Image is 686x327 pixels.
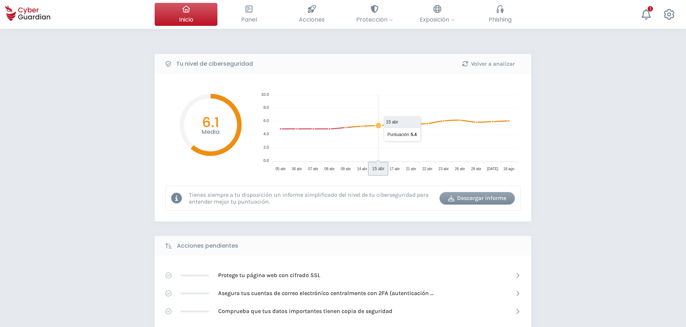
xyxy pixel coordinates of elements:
tspan: 18 ago [503,167,514,171]
tspan: 23 abr [438,167,449,171]
tspan: 4.0 [263,132,269,136]
b: Acciones pendientes [177,242,238,250]
tspan: 22 abr [422,167,433,171]
tspan: 06 abr [292,167,302,171]
tspan: 05 abr [276,167,286,171]
button: Inicio [155,3,217,26]
button: Acciones [280,3,343,26]
tspan: 08 abr [324,167,335,171]
tspan: 10.0 [261,92,269,97]
div: Volver a analizar [456,60,521,68]
p: Asegura tus cuentas de correo electrónico centralmente con 2FA (autenticación [PERSON_NAME] factor) [218,289,433,297]
span: Phishing [489,15,512,24]
span: Protección [356,15,393,24]
p: Tienes siempre a tu disposición un informe simplificado del nivel de tu ciberseguridad para enten... [189,191,434,205]
div: 1 [648,6,653,11]
span: Exposición [420,15,455,24]
tspan: 28 abr [471,167,481,171]
button: Panel [217,3,280,26]
tspan: [DATE] [487,167,498,171]
button: Volver a analizar [451,57,526,70]
p: Comprueba que tus datos importantes tienen copia de seguridad [218,307,393,315]
p: Protege tu página web con cifrado SSL [218,271,320,279]
button: Phishing [469,3,531,26]
tspan: 6.0 [263,118,269,123]
tspan: 26 abr [455,167,465,171]
button: Exposición [406,3,469,26]
tspan: 17 abr [390,167,400,171]
tspan: 21 abr [406,167,416,171]
div: Descargar informe [445,194,509,202]
tspan: 07 abr [308,167,319,171]
span: Inicio [179,15,193,24]
span: Panel [241,15,257,24]
tspan: 0.0 [263,158,269,163]
b: Tu nivel de ciberseguridad [176,60,253,68]
tspan: 8.0 [263,105,269,109]
button: Protección [343,3,406,26]
tspan: 15 abr [373,167,384,171]
tspan: 09 abr [341,167,351,171]
tspan: 2.0 [263,145,269,149]
span: Acciones [299,15,325,24]
button: Descargar informe [440,192,515,205]
tspan: 14 abr [357,167,367,171]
